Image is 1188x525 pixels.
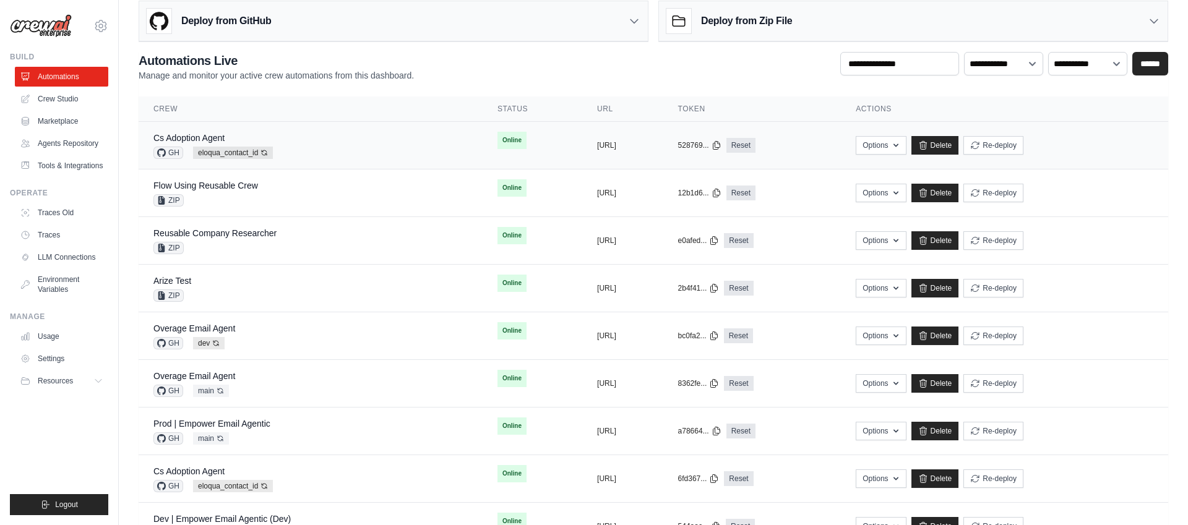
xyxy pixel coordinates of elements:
span: GH [153,337,183,349]
a: Overage Email Agent [153,323,235,333]
button: bc0fa2... [678,331,719,341]
img: GitHub Logo [147,9,171,33]
button: Options [856,422,906,440]
a: Usage [15,327,108,346]
button: 8362fe... [678,378,720,388]
a: Reset [724,233,753,248]
button: a78664... [678,426,721,436]
button: Logout [10,494,108,515]
span: GH [153,147,183,159]
button: Re-deploy [963,422,1023,440]
div: Manage [10,312,108,322]
a: LLM Connections [15,247,108,267]
a: Delete [911,422,959,440]
a: Traces Old [15,203,108,223]
a: Environment Variables [15,270,108,299]
a: Delete [911,136,959,155]
th: URL [582,96,663,122]
a: Overage Email Agent [153,371,235,381]
button: Options [856,184,906,202]
span: ZIP [153,194,184,207]
span: Online [497,465,527,482]
h2: Automations Live [139,52,414,69]
img: Logo [10,14,72,38]
a: Settings [15,349,108,369]
button: Options [856,279,906,297]
button: Re-deploy [963,231,1023,250]
button: Re-deploy [963,136,1023,155]
th: Crew [139,96,483,122]
a: Reset [726,138,755,153]
a: Agents Repository [15,134,108,153]
th: Token [663,96,841,122]
span: Logout [55,500,78,510]
button: Resources [15,371,108,391]
button: Options [856,231,906,250]
button: Re-deploy [963,374,1023,393]
a: Reset [724,328,753,343]
span: Online [497,275,527,292]
a: Traces [15,225,108,245]
th: Actions [841,96,1168,122]
span: GH [153,480,183,492]
button: Options [856,469,906,488]
a: Reusable Company Researcher [153,228,277,238]
a: Automations [15,67,108,87]
a: Reset [724,471,753,486]
a: Marketplace [15,111,108,131]
a: Reset [724,376,753,391]
a: Delete [911,231,959,250]
button: Options [856,374,906,393]
a: Cs Adoption Agent [153,133,225,143]
button: 528769... [678,140,721,150]
a: Reset [724,281,753,296]
h3: Deploy from GitHub [181,14,271,28]
button: 6fd367... [678,474,720,484]
span: main [193,432,229,445]
span: ZIP [153,289,184,302]
a: Flow Using Reusable Crew [153,181,258,190]
a: Reset [726,424,755,438]
button: Re-deploy [963,279,1023,297]
button: e0afed... [678,236,720,245]
button: 12b1d6... [678,188,721,198]
span: ZIP [153,242,184,254]
span: Online [497,370,527,387]
th: Status [483,96,582,122]
span: eloqua_contact_id [193,480,273,492]
span: dev [193,337,225,349]
a: Delete [911,374,959,393]
p: Manage and monitor your active crew automations from this dashboard. [139,69,414,82]
iframe: Chat Widget [1126,466,1188,525]
h3: Deploy from Zip File [701,14,792,28]
button: Re-deploy [963,184,1023,202]
span: Online [497,322,527,339]
a: Tools & Integrations [15,156,108,176]
a: Crew Studio [15,89,108,109]
a: Delete [911,327,959,345]
span: GH [153,432,183,445]
div: Operate [10,188,108,198]
a: Arize Test [153,276,191,286]
a: Delete [911,184,959,202]
a: Cs Adoption Agent [153,466,225,476]
button: Re-deploy [963,327,1023,345]
a: Delete [911,279,959,297]
a: Delete [911,469,959,488]
span: Online [497,132,527,149]
a: Reset [726,186,755,200]
span: GH [153,385,183,397]
span: main [193,385,229,397]
a: Prod | Empower Email Agentic [153,419,270,429]
span: Online [497,227,527,244]
span: Resources [38,376,73,386]
span: Online [497,417,527,435]
button: Options [856,327,906,345]
a: Dev | Empower Email Agentic (Dev) [153,514,291,524]
button: Options [856,136,906,155]
button: Re-deploy [963,469,1023,488]
div: Build [10,52,108,62]
button: 2b4f41... [678,283,720,293]
span: eloqua_contact_id [193,147,273,159]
